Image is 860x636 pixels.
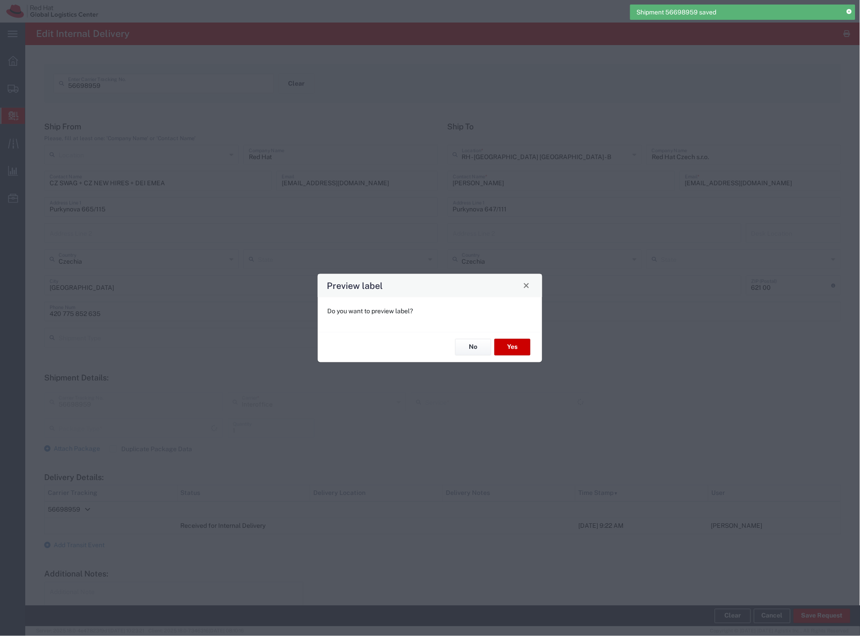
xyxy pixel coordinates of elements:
button: No [455,339,491,356]
button: Close [520,279,533,292]
span: Shipment 56698959 saved [637,8,717,17]
p: Do you want to preview label? [327,307,533,316]
button: Yes [494,339,531,356]
h4: Preview label [327,279,383,292]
